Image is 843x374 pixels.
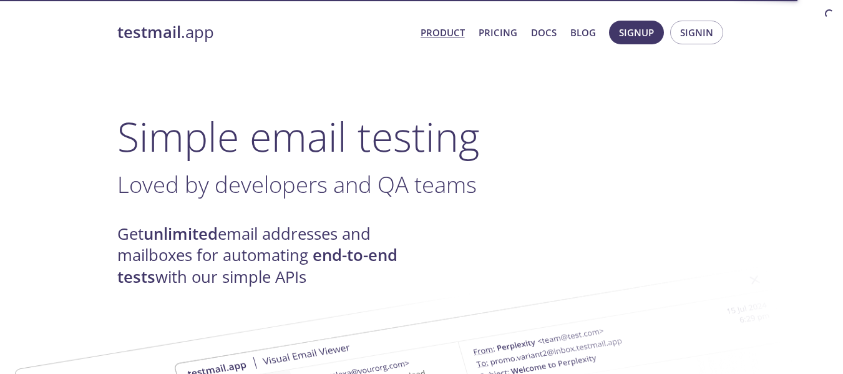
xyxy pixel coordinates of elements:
button: Signup [609,21,664,44]
h1: Simple email testing [117,112,726,160]
a: testmail.app [117,22,411,43]
h4: Get email addresses and mailboxes for automating with our simple APIs [117,224,422,288]
strong: end-to-end tests [117,244,397,287]
a: Pricing [479,24,517,41]
button: Signin [670,21,723,44]
strong: unlimited [144,223,218,245]
a: Docs [531,24,557,41]
strong: testmail [117,21,181,43]
span: Loved by developers and QA teams [117,169,477,200]
span: Signup [619,24,654,41]
span: Signin [680,24,713,41]
a: Blog [570,24,596,41]
a: Product [421,24,465,41]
